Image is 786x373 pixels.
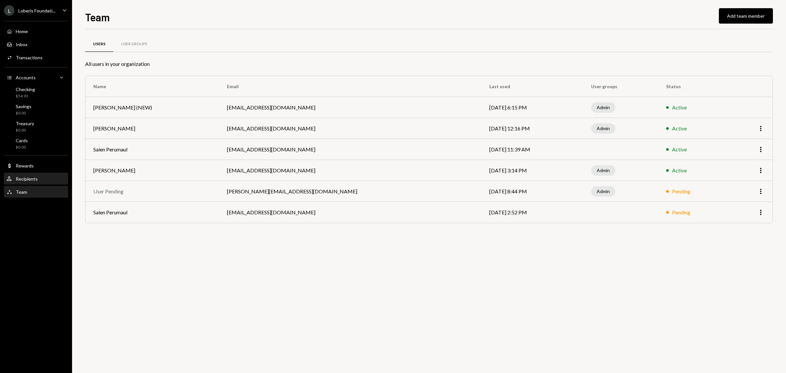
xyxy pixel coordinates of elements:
div: Pending [672,208,690,216]
div: Team [16,189,27,195]
a: User Groups [113,36,155,52]
div: Admin [591,165,615,176]
a: Savings$0.00 [4,102,68,117]
td: [DATE] 6:15 PM [481,97,583,118]
td: [DATE] 11:39 AM [481,139,583,160]
div: $0.00 [16,110,31,116]
div: All users in your organization [85,60,773,68]
td: [EMAIL_ADDRESS][DOMAIN_NAME] [219,202,481,223]
a: Cards$0.00 [4,136,68,151]
th: Last used [481,76,583,97]
div: Recipients [16,176,38,182]
div: Active [672,146,687,153]
th: User groups [583,76,659,97]
th: Name [85,76,219,97]
a: Team [4,186,68,198]
div: Active [672,125,687,132]
div: Savings [16,104,31,109]
a: Recipients [4,173,68,185]
td: [PERSON_NAME] [85,160,219,181]
td: [DATE] 3:14 PM [481,160,583,181]
div: $0.00 [16,145,28,150]
td: [EMAIL_ADDRESS][DOMAIN_NAME] [219,139,481,160]
div: $0.00 [16,128,34,133]
td: [EMAIL_ADDRESS][DOMAIN_NAME] [219,118,481,139]
td: [DATE] 8:44 PM [481,181,583,202]
div: User Pending [93,187,211,195]
div: Home [16,29,28,34]
a: Inbox [4,38,68,50]
div: Accounts [16,75,36,80]
td: Saien Perumaul [85,139,219,160]
div: Active [672,167,687,174]
div: Rewards [16,163,34,168]
div: $54.93 [16,93,35,99]
a: Treasury$0.00 [4,119,68,134]
a: Checking$54.93 [4,85,68,100]
td: [PERSON_NAME][EMAIL_ADDRESS][DOMAIN_NAME] [219,181,481,202]
div: Cards [16,138,28,143]
div: Checking [16,87,35,92]
div: Admin [591,102,615,113]
div: Active [672,104,687,111]
td: Saien Perumaul [85,202,219,223]
a: Transactions [4,51,68,63]
div: Admin [591,186,615,197]
td: [PERSON_NAME] [85,118,219,139]
div: Admin [591,123,615,134]
a: Accounts [4,71,68,83]
div: Pending [672,187,690,195]
div: Treasury [16,121,34,126]
td: [DATE] 12:16 PM [481,118,583,139]
td: [EMAIL_ADDRESS][DOMAIN_NAME] [219,160,481,181]
th: Status [658,76,730,97]
div: Transactions [16,55,43,60]
button: Add team member [719,8,773,24]
h1: Team [85,10,110,24]
div: Inbox [16,42,28,47]
a: Home [4,25,68,37]
div: Users [93,41,105,47]
div: User Groups [121,41,147,47]
td: [PERSON_NAME] (NEW) [85,97,219,118]
div: Loberis Foundati... [18,8,55,13]
td: [EMAIL_ADDRESS][DOMAIN_NAME] [219,97,481,118]
td: [DATE] 2:52 PM [481,202,583,223]
div: L [4,5,14,16]
a: Rewards [4,160,68,171]
a: Users [85,36,113,52]
th: Email [219,76,481,97]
